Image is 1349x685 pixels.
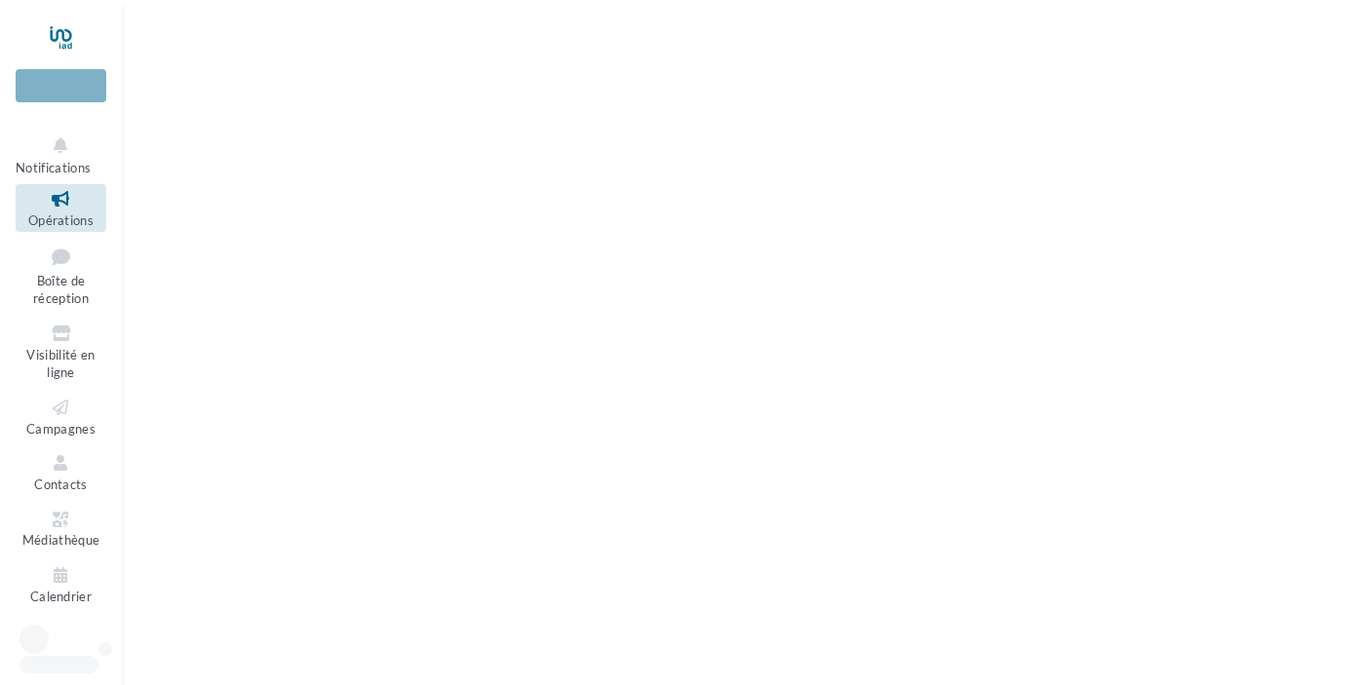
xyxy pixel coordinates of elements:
div: Nouvelle campagne [16,69,106,102]
a: Médiathèque [16,505,106,552]
span: Calendrier [30,589,92,604]
a: Opérations [16,184,106,232]
a: Visibilité en ligne [16,319,106,385]
a: Contacts [16,448,106,496]
a: Calendrier [16,560,106,608]
span: Médiathèque [22,533,100,549]
span: Notifications [16,160,91,175]
span: Contacts [34,476,88,492]
a: Campagnes [16,393,106,440]
a: Boîte de réception [16,240,106,311]
span: Opérations [28,212,94,228]
span: Visibilité en ligne [26,347,95,381]
span: Campagnes [26,421,96,437]
span: Boîte de réception [33,273,89,307]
